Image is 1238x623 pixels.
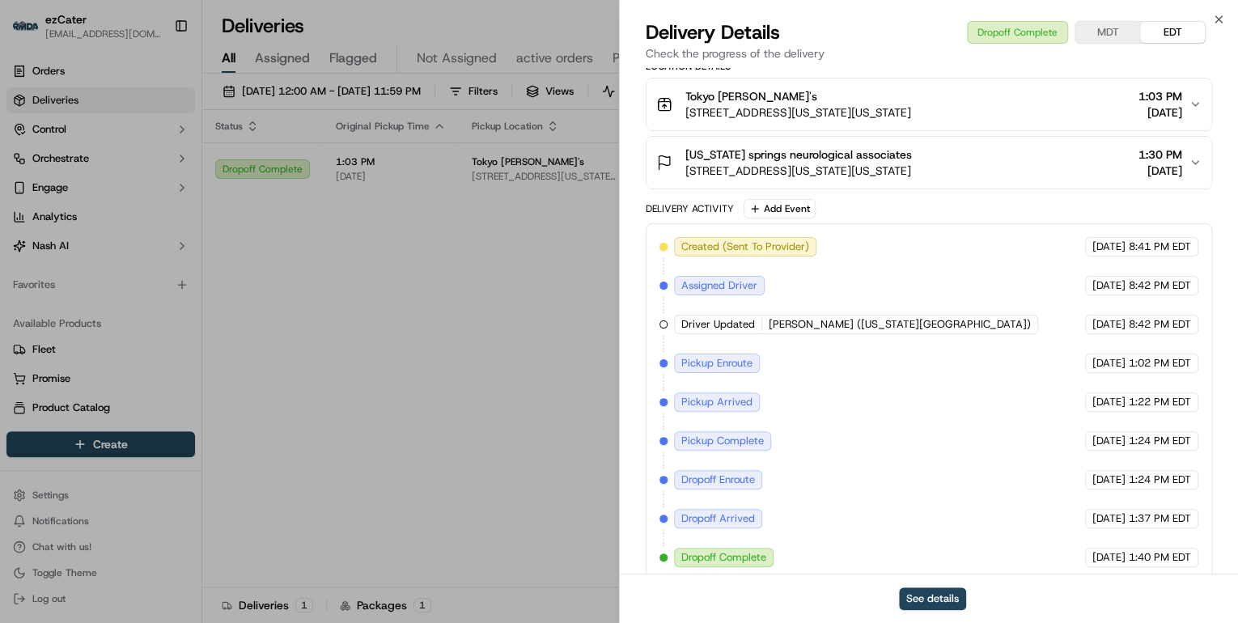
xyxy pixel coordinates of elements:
[1092,278,1126,293] span: [DATE]
[744,199,816,218] button: Add Event
[130,228,266,257] a: 💻API Documentation
[275,159,295,179] button: Start new chat
[1092,473,1126,487] span: [DATE]
[1129,317,1191,332] span: 8:42 PM EDT
[153,235,260,251] span: API Documentation
[647,137,1211,189] button: [US_STATE] springs neurological associates[STREET_ADDRESS][US_STATE][US_STATE]1:30 PM[DATE]
[42,104,291,121] input: Got a question? Start typing here...
[1092,356,1126,371] span: [DATE]
[1092,239,1126,254] span: [DATE]
[137,236,150,249] div: 💻
[1140,22,1205,43] button: EDT
[32,235,124,251] span: Knowledge Base
[681,511,755,526] span: Dropoff Arrived
[647,78,1211,130] button: Tokyo [PERSON_NAME]'s[STREET_ADDRESS][US_STATE][US_STATE]1:03 PM[DATE]
[646,202,734,215] div: Delivery Activity
[1138,146,1182,163] span: 1:30 PM
[1092,434,1126,448] span: [DATE]
[1129,395,1191,409] span: 1:22 PM EDT
[681,473,755,487] span: Dropoff Enroute
[1092,550,1126,565] span: [DATE]
[1092,317,1126,332] span: [DATE]
[1138,163,1182,179] span: [DATE]
[55,155,265,171] div: Start new chat
[681,395,753,409] span: Pickup Arrived
[1129,511,1191,526] span: 1:37 PM EDT
[685,146,912,163] span: [US_STATE] springs neurological associates
[16,236,29,249] div: 📗
[685,163,912,179] span: [STREET_ADDRESS][US_STATE][US_STATE]
[114,273,196,286] a: Powered byPylon
[1129,239,1191,254] span: 8:41 PM EDT
[10,228,130,257] a: 📗Knowledge Base
[1138,104,1182,121] span: [DATE]
[16,65,295,91] p: Welcome 👋
[646,19,780,45] span: Delivery Details
[1075,22,1140,43] button: MDT
[55,171,205,184] div: We're available if you need us!
[681,356,753,371] span: Pickup Enroute
[1092,395,1126,409] span: [DATE]
[1129,550,1191,565] span: 1:40 PM EDT
[681,434,764,448] span: Pickup Complete
[1092,511,1126,526] span: [DATE]
[161,274,196,286] span: Pylon
[769,317,1031,332] span: [PERSON_NAME] ([US_STATE][GEOGRAPHIC_DATA])
[681,317,755,332] span: Driver Updated
[646,45,1212,61] p: Check the progress of the delivery
[1129,473,1191,487] span: 1:24 PM EDT
[899,587,966,610] button: See details
[685,104,911,121] span: [STREET_ADDRESS][US_STATE][US_STATE]
[681,239,809,254] span: Created (Sent To Provider)
[16,16,49,49] img: Nash
[681,550,766,565] span: Dropoff Complete
[16,155,45,184] img: 1736555255976-a54dd68f-1ca7-489b-9aae-adbdc363a1c4
[681,278,757,293] span: Assigned Driver
[1138,88,1182,104] span: 1:03 PM
[1129,434,1191,448] span: 1:24 PM EDT
[1129,278,1191,293] span: 8:42 PM EDT
[1129,356,1191,371] span: 1:02 PM EDT
[685,88,817,104] span: Tokyo [PERSON_NAME]'s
